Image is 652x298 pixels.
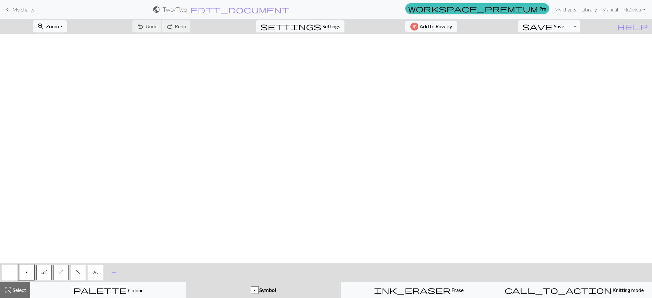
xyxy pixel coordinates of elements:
[251,287,258,294] div: p
[322,23,340,30] span: Settings
[374,286,450,295] span: ink_eraser
[190,5,289,14] span: edit_document
[612,287,644,293] span: Knitting mode
[259,287,276,293] span: Symbol
[12,287,26,293] span: Select
[163,6,187,13] h2: Two / Two
[420,23,452,31] span: Add to Ravelry
[30,282,186,298] button: Colour
[410,23,418,31] img: Ravelry
[53,265,69,280] button: h
[496,282,652,298] button: Knitting mode
[37,22,45,31] span: zoom_in
[4,286,12,295] span: highlight_alt
[522,22,553,31] span: save
[36,265,52,280] button: `
[76,270,81,275] span: left leaning decrease
[599,3,620,16] a: Manual
[405,3,549,14] a: Pro
[450,287,464,293] span: Erase
[552,3,579,16] a: My charts
[341,282,497,298] button: Erase
[46,23,59,29] span: Zoom
[73,286,127,295] span: palette
[88,265,103,280] button: ~
[152,5,160,14] span: public
[12,6,34,12] span: My charts
[33,20,67,32] button: Zoom
[4,5,11,14] span: keyboard_arrow_left
[127,287,143,293] span: Colour
[579,3,599,16] a: Library
[260,23,321,30] i: Settings
[256,20,344,32] button: SettingsSettings
[405,21,457,32] button: Add to Ravelry
[617,22,648,31] span: help
[620,3,648,16] a: HiZivica
[26,270,28,275] span: Purl
[59,270,63,275] span: right leaning decrease
[260,22,321,31] span: settings
[19,265,34,280] button: p
[186,282,341,298] button: p Symbol
[71,265,86,280] button: f
[4,4,34,15] a: My charts
[505,286,612,295] span: call_to_action
[408,4,538,13] span: workspace_premium
[110,268,118,277] span: add
[93,270,98,275] span: 3+ stitch left twist
[554,23,564,29] span: Save
[41,270,47,275] span: 3+ stitch right twist
[518,20,569,32] button: Save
